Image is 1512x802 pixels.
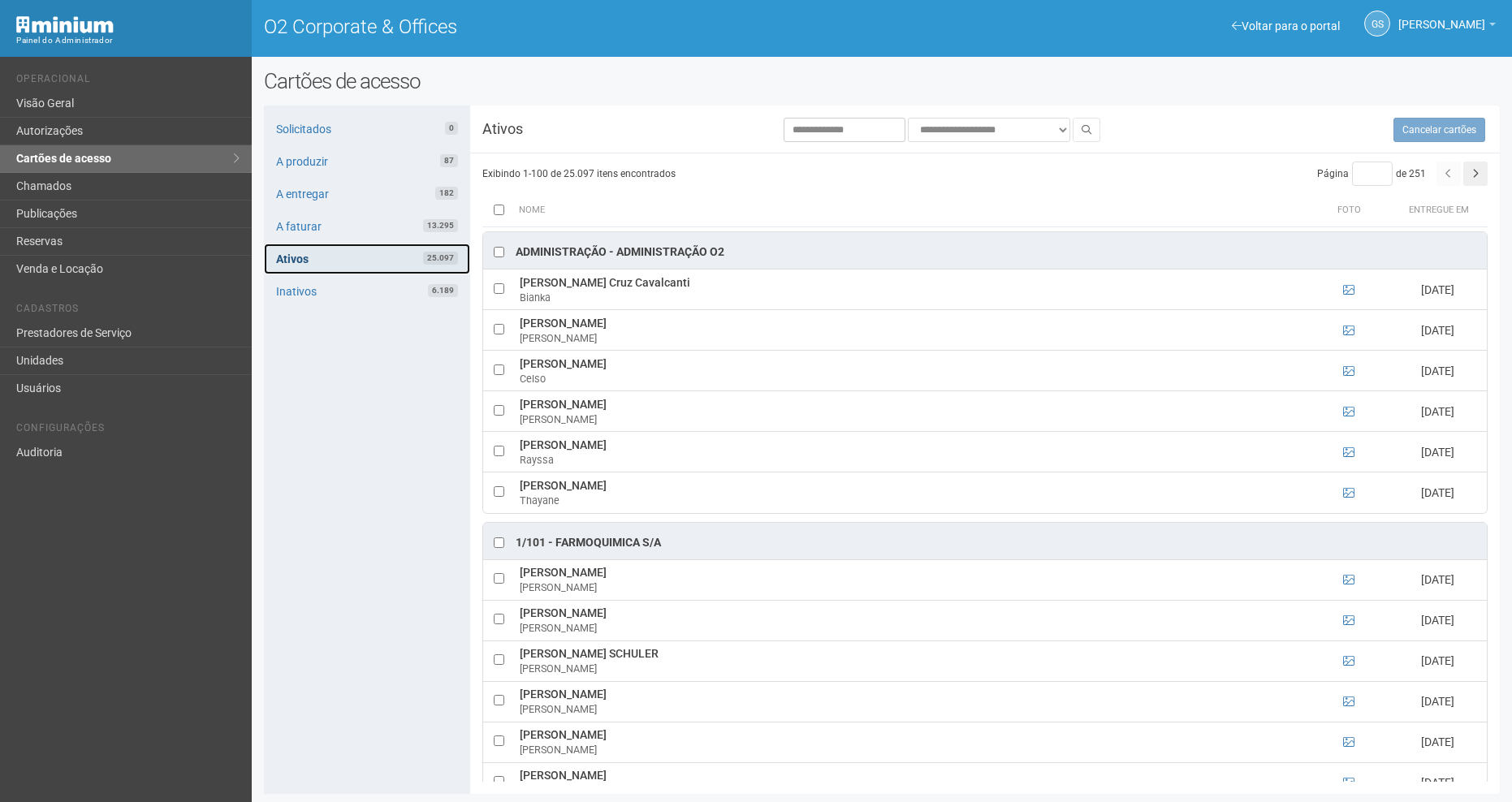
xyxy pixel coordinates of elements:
[16,16,114,33] img: Minium
[1343,695,1354,708] a: Ver foto
[520,291,1304,305] div: Bianka
[16,33,240,48] div: Painel do Administrador
[516,432,1308,472] td: [PERSON_NAME]
[1421,283,1454,296] span: [DATE]
[1343,614,1354,627] a: Ver foto
[1421,735,1454,748] span: [DATE]
[1421,654,1454,667] span: [DATE]
[520,412,1304,427] div: [PERSON_NAME]
[423,252,458,265] span: 25.097
[1343,573,1354,586] a: Ver foto
[264,276,470,307] a: Inativos6.189
[1421,486,1454,499] span: [DATE]
[1343,735,1354,748] a: Ver foto
[516,722,1308,762] td: [PERSON_NAME]
[1343,776,1354,789] a: Ver foto
[1343,364,1354,377] a: Ver foto
[1343,486,1354,499] a: Ver foto
[1421,405,1454,418] span: [DATE]
[516,391,1308,432] td: [PERSON_NAME]
[520,580,1304,595] div: [PERSON_NAME]
[428,284,458,297] span: 6.189
[264,146,470,177] a: A produzir87
[516,310,1308,351] td: [PERSON_NAME]
[515,194,1309,226] th: Nome
[1421,695,1454,708] span: [DATE]
[1409,205,1469,215] span: Entregue em
[516,559,1308,600] td: [PERSON_NAME]
[520,621,1304,636] div: [PERSON_NAME]
[1398,2,1485,31] span: Gabriela Souza
[16,422,240,439] li: Configurações
[1421,573,1454,586] span: [DATE]
[470,122,642,136] h3: Ativos
[1343,654,1354,667] a: Ver foto
[516,244,724,261] div: Administração - Administração O2
[1317,168,1426,179] span: Página de 251
[264,16,870,37] h1: O2 Corporate & Offices
[520,453,1304,468] div: Rayssa
[1421,324,1454,337] span: [DATE]
[482,168,676,179] span: Exibindo 1-100 de 25.097 itens encontrados
[1343,405,1354,418] a: Ver foto
[1398,20,1496,33] a: [PERSON_NAME]
[264,69,1500,93] h2: Cartões de acesso
[445,122,458,135] span: 0
[440,154,458,167] span: 87
[16,303,240,320] li: Cadastros
[520,372,1304,386] div: Celso
[1343,446,1354,459] a: Ver foto
[516,351,1308,391] td: [PERSON_NAME]
[516,600,1308,640] td: [PERSON_NAME]
[1343,324,1354,337] a: Ver foto
[1343,283,1354,296] a: Ver foto
[1232,19,1340,32] a: Voltar para o portal
[264,179,470,209] a: A entregar182
[516,269,1308,310] td: [PERSON_NAME] Cruz Cavalcanti
[520,494,1304,508] div: Thayane
[1421,614,1454,627] span: [DATE]
[516,535,661,551] div: 1/101 - FARMOQUIMICA S/A
[1309,194,1390,226] th: Foto
[520,702,1304,717] div: [PERSON_NAME]
[520,331,1304,346] div: [PERSON_NAME]
[516,640,1308,681] td: [PERSON_NAME] SCHULER
[16,73,240,90] li: Operacional
[1421,364,1454,377] span: [DATE]
[264,211,470,242] a: A faturar13.295
[516,681,1308,722] td: [PERSON_NAME]
[1364,11,1390,37] a: GS
[264,114,470,144] a: Solicitados0
[516,472,1308,513] td: [PERSON_NAME]
[1421,776,1454,789] span: [DATE]
[1421,446,1454,459] span: [DATE]
[520,743,1304,757] div: [PERSON_NAME]
[423,219,458,232] span: 13.295
[264,244,470,274] a: Ativos25.097
[435,187,458,200] span: 182
[520,662,1304,676] div: [PERSON_NAME]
